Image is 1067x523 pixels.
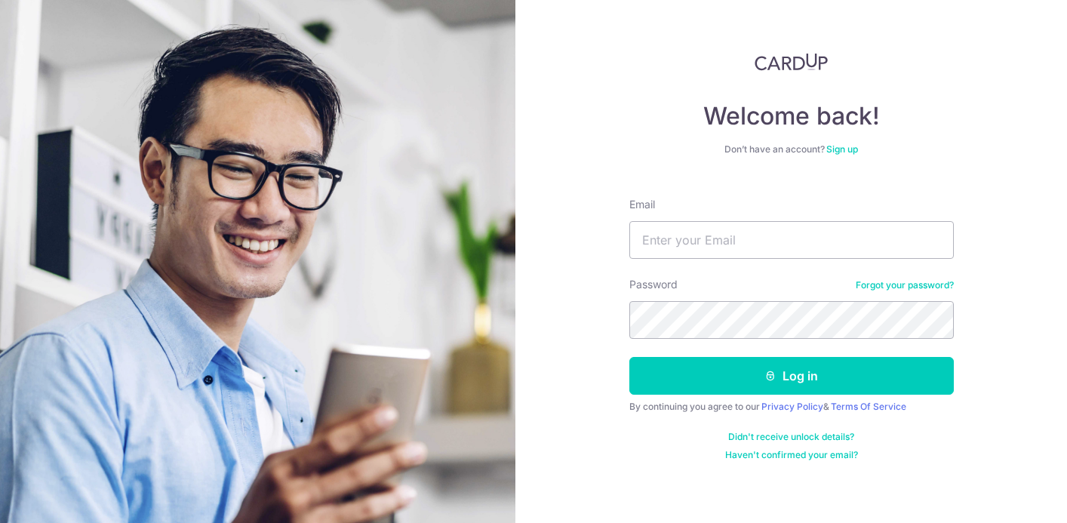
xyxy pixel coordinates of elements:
a: Terms Of Service [831,401,906,412]
a: Forgot your password? [856,279,954,291]
div: By continuing you agree to our & [629,401,954,413]
a: Didn't receive unlock details? [728,431,854,443]
a: Privacy Policy [761,401,823,412]
a: Sign up [826,143,858,155]
label: Password [629,277,678,292]
label: Email [629,197,655,212]
button: Log in [629,357,954,395]
h4: Welcome back! [629,101,954,131]
a: Haven't confirmed your email? [725,449,858,461]
input: Enter your Email [629,221,954,259]
img: CardUp Logo [755,53,829,71]
div: Don’t have an account? [629,143,954,155]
